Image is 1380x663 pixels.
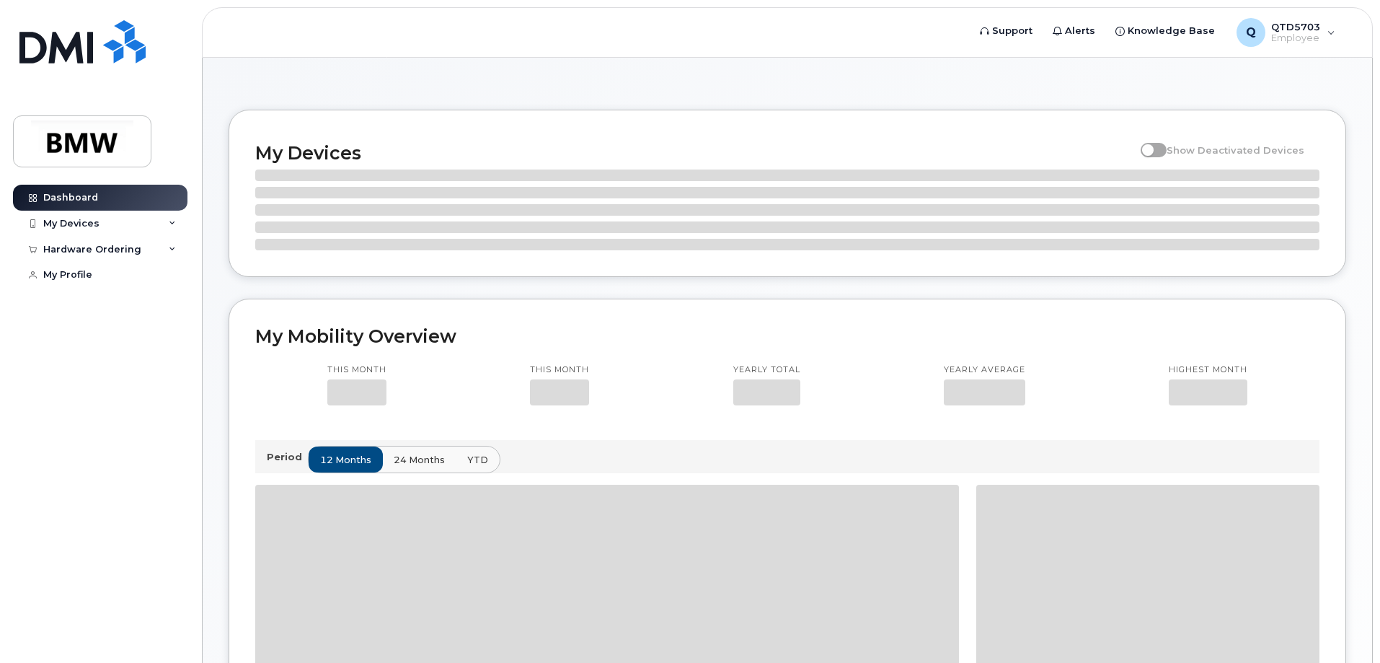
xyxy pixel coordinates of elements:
span: Show Deactivated Devices [1167,144,1304,156]
p: Period [267,450,308,464]
h2: My Devices [255,142,1133,164]
p: Yearly total [733,364,800,376]
input: Show Deactivated Devices [1141,136,1152,148]
p: This month [327,364,386,376]
h2: My Mobility Overview [255,325,1319,347]
p: Highest month [1169,364,1247,376]
p: Yearly average [944,364,1025,376]
p: This month [530,364,589,376]
span: YTD [467,453,488,467]
span: 24 months [394,453,445,467]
